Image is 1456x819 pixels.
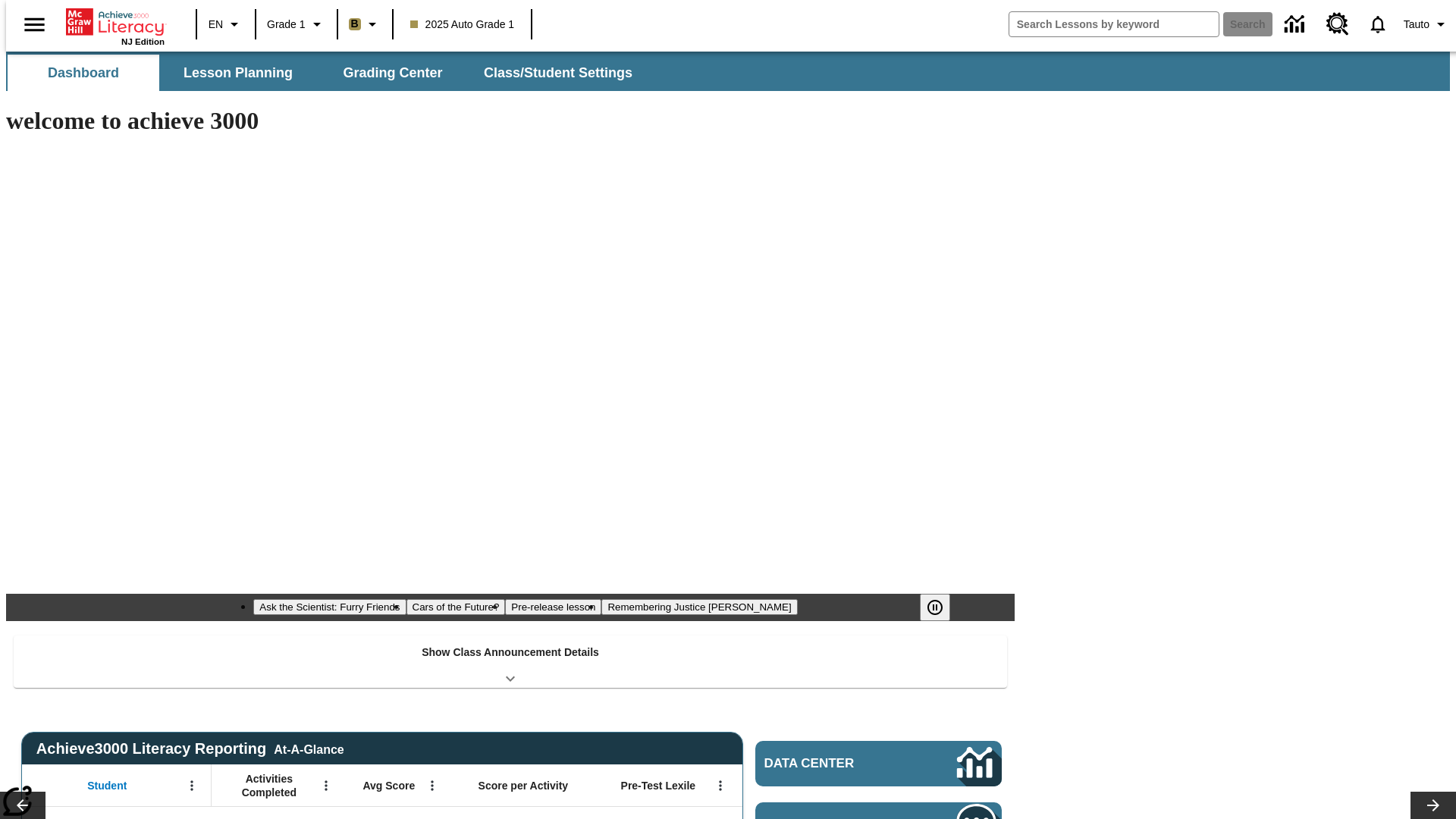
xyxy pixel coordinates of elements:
[764,756,906,771] span: Data Center
[351,14,359,33] span: B
[317,55,469,91] button: Grading Center
[479,779,569,792] span: Score per Activity
[12,2,57,47] button: Open side menu
[162,55,314,91] button: Lesson Planning
[274,740,344,757] div: At-A-Glance
[1276,4,1317,45] a: Data Center
[410,17,515,33] span: 2025 Auto Grade 1
[36,740,344,758] span: Achieve3000 Literacy Reporting
[202,11,250,38] button: Language: EN, Select a language
[343,11,388,38] button: Boost Class color is light brown. Change class color
[920,594,950,621] button: Pause
[755,741,1002,786] a: Data Center
[1404,17,1429,33] span: Tauto
[66,7,165,37] a: Home
[1009,12,1219,36] input: search field
[601,599,797,615] button: Slide 4 Remembering Justice O'Connor
[315,774,337,797] button: Open Menu
[709,774,732,797] button: Open Menu
[209,17,223,33] span: EN
[920,594,965,621] div: Pause
[406,599,506,615] button: Slide 2 Cars of the Future?
[1398,11,1456,38] button: Profile/Settings
[261,11,332,38] button: Grade: Grade 1, Select a grade
[1358,5,1398,44] a: Notifications
[6,107,1015,135] h1: welcome to achieve 3000
[422,645,599,661] p: Show Class Announcement Details
[1410,792,1456,819] button: Lesson carousel, Next
[87,779,127,792] span: Student
[121,37,165,46] span: NJ Edition
[421,774,444,797] button: Open Menu
[6,52,1450,91] div: SubNavbar
[6,55,646,91] div: SubNavbar
[1317,4,1358,45] a: Resource Center, Will open in new tab
[14,635,1007,688] div: Show Class Announcement Details
[505,599,601,615] button: Slide 3 Pre-release lesson
[66,5,165,46] div: Home
[621,779,696,792] span: Pre-Test Lexile
[219,772,319,799] span: Activities Completed
[267,17,306,33] span: Grade 1
[180,774,203,797] button: Open Menu
[472,55,645,91] button: Class/Student Settings
[8,55,159,91] button: Dashboard
[362,779,415,792] span: Avg Score
[253,599,406,615] button: Slide 1 Ask the Scientist: Furry Friends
